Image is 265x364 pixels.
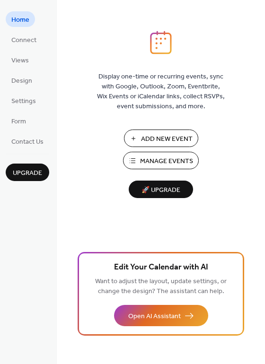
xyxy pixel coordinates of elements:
[124,130,198,147] button: Add New Event
[114,305,208,326] button: Open AI Assistant
[11,35,36,45] span: Connect
[11,117,26,127] span: Form
[95,275,227,298] span: Want to adjust the layout, update settings, or change the design? The assistant can help.
[123,152,199,169] button: Manage Events
[6,32,42,47] a: Connect
[141,134,193,144] span: Add New Event
[6,72,38,88] a: Design
[6,133,49,149] a: Contact Us
[11,96,36,106] span: Settings
[114,261,208,274] span: Edit Your Calendar with AI
[6,164,49,181] button: Upgrade
[6,93,42,108] a: Settings
[140,156,193,166] span: Manage Events
[129,181,193,198] button: 🚀 Upgrade
[13,168,42,178] span: Upgrade
[150,31,172,54] img: logo_icon.svg
[6,113,32,129] a: Form
[97,72,225,112] span: Display one-time or recurring events, sync with Google, Outlook, Zoom, Eventbrite, Wix Events or ...
[11,137,44,147] span: Contact Us
[11,76,32,86] span: Design
[128,312,181,321] span: Open AI Assistant
[11,15,29,25] span: Home
[6,52,35,68] a: Views
[6,11,35,27] a: Home
[134,184,187,197] span: 🚀 Upgrade
[11,56,29,66] span: Views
